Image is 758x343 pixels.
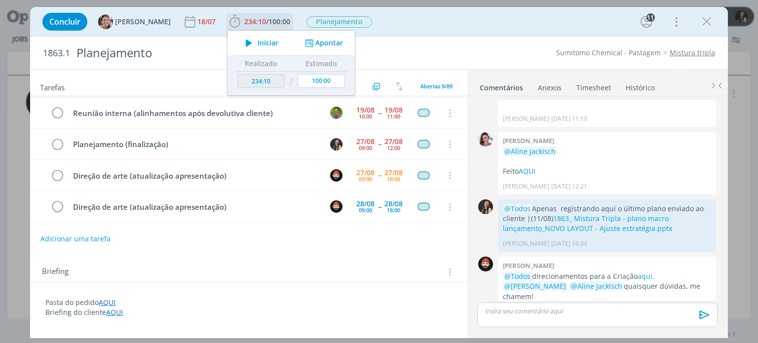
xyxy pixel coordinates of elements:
img: W [330,169,342,182]
p: Pasta do pedido [45,298,452,307]
button: Planejamento [306,16,373,28]
div: 18/07 [197,18,218,25]
button: Iniciar [240,36,279,50]
div: 10:00 [359,114,372,119]
p: [PERSON_NAME] [503,114,549,123]
span: @Todos [504,204,531,213]
p: [PERSON_NAME] [503,239,549,248]
span: Concluir [49,18,80,26]
a: Timesheet [576,78,611,93]
p: [PERSON_NAME] [503,182,549,191]
a: Comentários [479,78,524,93]
button: T [329,106,344,120]
div: 12:00 [387,145,400,151]
span: [DATE] 11:19 [551,114,587,123]
span: [DATE] 16:34 [551,239,587,248]
a: Sumitomo Chemical - Pastagem [556,48,661,57]
span: @[PERSON_NAME] [504,281,566,291]
div: 19/08 [356,107,375,114]
p: direcionamentos para a Criação quaisquer dúvidas, me chamem! [503,271,711,302]
span: 234:10 [244,17,266,26]
p: Feito [503,166,711,176]
td: / [287,72,296,92]
a: AQUI [106,307,123,317]
button: Adicionar uma tarefa [40,230,111,248]
img: T [330,107,342,119]
span: Abertas 9/89 [420,82,453,90]
span: / [266,17,268,26]
ul: 234:10/100:00 [227,30,355,96]
div: Planejamento (finalização) [69,138,321,151]
b: [PERSON_NAME] [503,136,554,145]
span: -- [378,172,381,179]
div: 28/08 [356,200,375,207]
span: -- [378,203,381,210]
div: 27/08 [384,169,403,176]
a: Mistura tripla [670,48,715,57]
span: -- [378,141,381,148]
a: 1863_ Mistura Tripla - plano macro lançamento_NOVO LAYOUT - Ajuste estratégia.pptx [503,214,672,233]
button: A[PERSON_NAME] [98,14,171,29]
div: dialog [30,7,727,338]
th: Estimado [296,56,348,72]
span: -- [378,110,381,116]
div: 27/08 [356,138,375,145]
span: Iniciar [258,39,278,46]
img: N [478,132,493,147]
p: Apenas registrando aqui o último plano enviado ao cliente |(11/08) [503,204,711,234]
img: A [98,14,113,29]
img: L [478,199,493,214]
div: 18:00 [387,176,400,182]
span: [PERSON_NAME] [115,18,171,25]
button: 11 [639,14,654,30]
span: Tarefas [40,80,65,92]
span: [DATE] 12:21 [551,182,587,191]
div: 27/08 [384,138,403,145]
button: W [329,168,344,183]
div: Direção de arte (atualização apresentação) [69,170,321,182]
button: W [329,199,344,214]
span: Briefing [42,266,69,278]
span: @Todos [504,271,531,281]
img: W [478,257,493,271]
div: 09:00 [359,207,372,213]
div: 09:00 [359,145,372,151]
div: Planejamento [72,41,431,65]
button: 234:10/100:00 [227,14,293,30]
div: 18:00 [387,207,400,213]
button: Apontar [303,38,343,48]
a: aqui. [638,271,654,281]
button: Concluir [42,13,87,31]
th: Realizado [235,56,287,72]
div: 11:00 [387,114,400,119]
div: Anexos [538,83,562,93]
a: AQUI [99,298,115,307]
span: @Aline Jackisch [571,281,622,291]
img: L [330,138,342,151]
img: W [330,200,342,213]
button: L [329,137,344,152]
div: 28/08 [384,200,403,207]
span: Planejamento [306,16,372,28]
img: arrow-down-up.svg [396,82,403,91]
div: Direção de arte (atualização apresentação) [69,201,321,213]
div: 11 [646,13,655,22]
b: [PERSON_NAME] [503,261,554,270]
p: Briefing do cliente [45,307,452,317]
div: 09:00 [359,176,372,182]
a: AQUI [519,166,535,176]
a: Histórico [625,78,655,93]
div: 27/08 [356,169,375,176]
div: Reunião interna (alinhamentos após devolutiva cliente) [69,107,321,119]
span: 1863.1 [43,48,70,59]
div: 19/08 [384,107,403,114]
span: @Aline Jackisch [504,147,556,156]
span: 100:00 [268,17,290,26]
